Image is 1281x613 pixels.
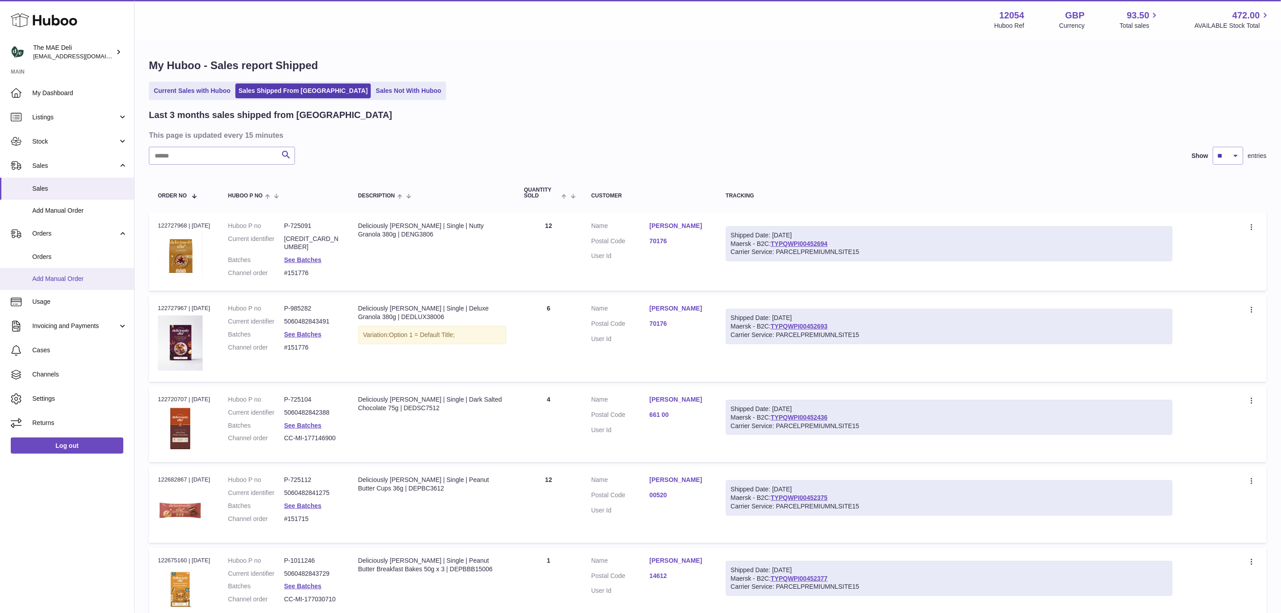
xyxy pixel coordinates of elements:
[731,422,1168,430] div: Carrier Service: PARCELPREMIUMNLSITE15
[731,502,1168,511] div: Carrier Service: PARCELPREMIUMNLSITE15
[650,411,708,419] a: 661 00
[158,556,210,565] div: 122675160 | [DATE]
[32,113,118,122] span: Listings
[591,587,650,595] dt: User Id
[731,485,1168,494] div: Shipped Date: [DATE]
[149,58,1267,73] h1: My Huboo - Sales report Shipped
[358,326,506,344] div: Variation:
[32,184,127,193] span: Sales
[1120,9,1159,30] a: 93.50 Total sales
[650,491,708,499] a: 00520
[228,222,284,230] dt: Huboo P no
[1065,9,1085,22] strong: GBP
[999,9,1025,22] strong: 12054
[158,315,203,371] img: UK_DELUXEGRANOLA_PACKSHOT_72DPI.jpg
[228,502,284,510] dt: Batches
[228,595,284,604] dt: Channel order
[358,222,506,239] div: Deliciously [PERSON_NAME] | Single | Nutty Granola 380g | DENG3806
[591,335,650,343] dt: User Id
[32,370,127,379] span: Channels
[650,572,708,580] a: 14612
[1120,22,1159,30] span: Total sales
[284,222,340,230] dd: P-725091
[389,331,455,338] span: Option 1 = Default Title;
[32,346,127,355] span: Cases
[228,421,284,430] dt: Batches
[33,44,114,61] div: The MAE Deli
[515,467,582,543] td: 12
[284,343,340,352] dd: #151776
[591,476,650,486] dt: Name
[284,515,340,523] dd: #151715
[515,213,582,291] td: 12
[994,22,1025,30] div: Huboo Ref
[228,343,284,352] dt: Channel order
[158,476,210,484] div: 122682867 | [DATE]
[33,53,132,60] span: [EMAIL_ADDRESS][DOMAIN_NAME]
[591,252,650,260] dt: User Id
[358,556,506,574] div: Deliciously [PERSON_NAME] | Single | Peanut Butter Breakfast Bakes 50g x 3 | DEPBBB15006
[32,206,127,215] span: Add Manual Order
[515,295,582,382] td: 6
[149,109,392,121] h2: Last 3 months sales shipped from [GEOGRAPHIC_DATA]
[591,506,650,515] dt: User Id
[1194,22,1270,30] span: AVAILABLE Stock Total
[726,226,1172,262] div: Maersk - B2C:
[284,434,340,442] dd: CC-MI-177146900
[32,322,118,330] span: Invoicing and Payments
[650,222,708,230] a: [PERSON_NAME]
[591,411,650,421] dt: Postal Code
[228,269,284,277] dt: Channel order
[284,556,340,565] dd: P-1011246
[32,253,127,261] span: Orders
[284,317,340,326] dd: 5060482843491
[650,556,708,565] a: [PERSON_NAME]
[228,256,284,264] dt: Batches
[771,323,828,330] a: TYPQWPI00452693
[731,248,1168,256] div: Carrier Service: PARCELPREMIUMNLSITE15
[1192,152,1208,160] label: Show
[515,386,582,462] td: 4
[591,320,650,330] dt: Postal Code
[1060,22,1085,30] div: Currency
[158,395,210,403] div: 122720707 | [DATE]
[284,269,340,277] dd: #151776
[228,569,284,578] dt: Current identifier
[32,394,127,403] span: Settings
[726,193,1172,199] div: Tracking
[771,240,828,247] a: TYPQWPI00452694
[32,298,127,306] span: Usage
[228,193,263,199] span: Huboo P no
[11,45,24,59] img: logistics@deliciouslyella.com
[32,419,127,427] span: Returns
[731,331,1168,339] div: Carrier Service: PARCELPREMIUMNLSITE15
[284,395,340,404] dd: P-725104
[731,405,1168,413] div: Shipped Date: [DATE]
[358,476,506,493] div: Deliciously [PERSON_NAME] | Single | Peanut Butter Cups 36g | DEPBC3612
[228,235,284,252] dt: Current identifier
[32,275,127,283] span: Add Manual Order
[591,491,650,502] dt: Postal Code
[726,309,1172,344] div: Maersk - B2C:
[228,304,284,313] dt: Huboo P no
[591,193,708,199] div: Customer
[284,331,321,338] a: See Batches
[284,422,321,429] a: See Batches
[650,476,708,484] a: [PERSON_NAME]
[228,489,284,497] dt: Current identifier
[284,502,321,509] a: See Batches
[524,187,560,199] span: Quantity Sold
[650,237,708,245] a: 70176
[771,414,828,421] a: TYPQWPI00452436
[1233,9,1260,22] span: 472.00
[591,556,650,567] dt: Name
[731,231,1168,240] div: Shipped Date: [DATE]
[726,480,1172,516] div: Maersk - B2C:
[726,561,1172,596] div: Maersk - B2C:
[149,130,1264,140] h3: This page is updated every 15 minutes
[726,400,1172,435] div: Maersk - B2C:
[228,434,284,442] dt: Channel order
[1248,152,1267,160] span: entries
[731,566,1168,574] div: Shipped Date: [DATE]
[158,232,203,277] img: 120541677589898.jpg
